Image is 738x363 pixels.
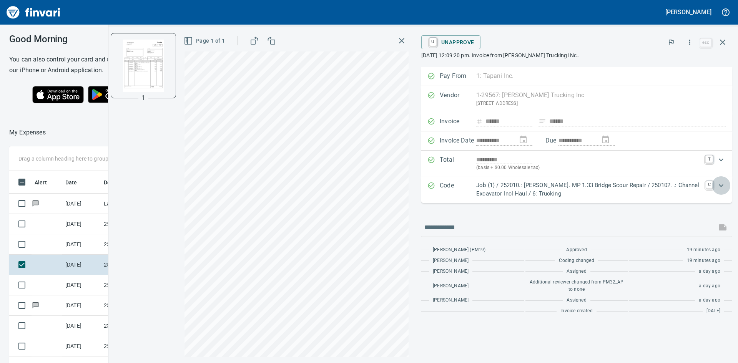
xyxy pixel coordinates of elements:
td: 252010 [101,336,170,356]
span: This records your message into the invoice and notifies anyone mentioned [713,218,732,237]
span: Has messages [32,303,40,308]
div: Expand [421,151,732,176]
p: Drag a column heading here to group the table [18,155,131,162]
span: Alert [35,178,47,187]
span: [DATE] [706,307,720,315]
td: [DATE] [62,336,101,356]
span: Invoice created [560,307,593,315]
td: [DATE] [62,295,101,316]
span: [PERSON_NAME] (PM19) [433,246,485,254]
td: [DATE] [62,214,101,234]
span: a day ago [699,297,720,304]
img: Get it on Google Play [84,82,150,107]
a: U [429,38,437,46]
td: 255515 [101,234,170,255]
img: Download on the App Store [32,86,84,103]
p: My Expenses [9,128,46,137]
img: Finvari [5,3,62,22]
span: Date [65,178,87,187]
p: 1 [141,93,145,103]
td: [DATE] [62,234,101,255]
img: Page 1 [117,40,170,92]
button: UUnapprove [421,35,480,49]
span: Description [104,178,133,187]
td: 252007 [101,275,170,295]
span: 19 minutes ago [687,257,720,265]
span: Alert [35,178,57,187]
span: [PERSON_NAME] [433,257,469,265]
td: La Malquerida Battle Ground [GEOGRAPHIC_DATA] [101,194,170,214]
span: Approved [566,246,587,254]
p: (basis + $0.00 Wholesale tax) [476,164,701,172]
button: More [681,34,698,51]
button: Page 1 of 1 [182,34,228,48]
td: 252010.4001 [101,295,170,316]
p: Total [440,155,476,172]
div: Expand [421,176,732,203]
td: 254010 [101,214,170,234]
span: Coding changed [559,257,594,265]
a: C [706,181,713,189]
p: Job (1) / 252010.: [PERSON_NAME]. MP 1.33 Bridge Scour Repair / 250102. .: Channel Excavator Incl... [476,181,701,198]
span: [PERSON_NAME] [433,297,469,304]
span: Has messages [32,201,40,206]
td: 235015 ACCT [PHONE_NUMBER] [101,316,170,336]
td: [DATE] [62,275,101,295]
button: [PERSON_NAME] [663,6,713,18]
h5: [PERSON_NAME] [665,8,711,16]
span: [PERSON_NAME] [433,268,469,275]
span: a day ago [699,268,720,275]
p: Code [440,181,476,198]
span: Description [104,178,143,187]
span: Unapprove [427,36,474,49]
td: [DATE] [62,255,101,275]
span: a day ago [699,282,720,290]
span: Assigned [567,297,586,304]
span: Close invoice [698,33,732,51]
td: [DATE] [62,194,101,214]
p: [DATE] 12:09:20 pm. Invoice from [PERSON_NAME] Trucking INc.. [421,51,732,59]
span: [PERSON_NAME] [433,282,469,290]
h6: You can also control your card and submit expenses from our iPhone or Android application. [9,54,173,76]
span: 19 minutes ago [687,246,720,254]
span: Additional reviewer changed from PM32_AP to none [529,278,624,294]
span: Date [65,178,77,187]
a: T [705,155,713,163]
td: [DATE] [62,316,101,336]
span: Page 1 of 1 [185,36,225,46]
span: Assigned [567,268,586,275]
h3: Good Morning [9,34,173,45]
td: 252010 [101,255,170,275]
a: esc [700,38,711,47]
button: Flag [663,34,680,51]
nav: breadcrumb [9,128,46,137]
